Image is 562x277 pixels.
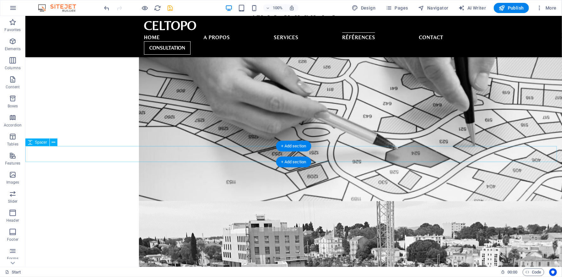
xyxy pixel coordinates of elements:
[5,161,20,166] p: Features
[537,5,557,11] span: More
[6,84,20,90] p: Content
[4,123,22,128] p: Accordion
[276,141,311,152] div: + Add section
[549,268,557,276] button: Usercentrics
[5,65,21,71] p: Columns
[523,268,544,276] button: Code
[8,199,18,204] p: Slider
[534,3,559,13] button: More
[501,268,518,276] h6: Session time
[507,268,517,276] span: 00 00
[352,5,376,11] span: Design
[4,27,21,32] p: Favorites
[103,4,111,12] button: undo
[103,4,111,12] i: Undo: Icon (thin_icon -> thick_icon) (Ctrl+Z)
[154,4,161,12] i: Reload page
[418,5,448,11] span: Navigator
[6,218,19,223] p: Header
[5,46,21,51] p: Elements
[7,142,18,147] p: Tables
[456,3,489,13] button: AI Writer
[5,268,21,276] a: Click to cancel selection. Double-click to open Pages
[512,270,513,274] span: :
[154,4,161,12] button: reload
[276,157,311,167] div: + Add section
[7,237,18,242] p: Footer
[167,4,174,12] i: Save (Ctrl+S)
[459,5,486,11] span: AI Writer
[289,5,295,11] i: On resize automatically adjust zoom level to fit chosen device.
[8,104,18,109] p: Boxes
[167,4,174,12] button: save
[499,5,524,11] span: Publish
[386,5,408,11] span: Pages
[350,3,378,13] div: Design (Ctrl+Alt+Y)
[526,268,541,276] span: Code
[35,140,47,144] span: Spacer
[36,4,84,12] img: Editor Logo
[416,3,451,13] button: Navigator
[141,4,149,12] button: Click here to leave preview mode and continue editing
[7,256,18,261] p: Forms
[350,3,378,13] button: Design
[263,4,286,12] button: 100%
[273,4,283,12] h6: 100%
[383,3,410,13] button: Pages
[6,180,19,185] p: Images
[494,3,529,13] button: Publish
